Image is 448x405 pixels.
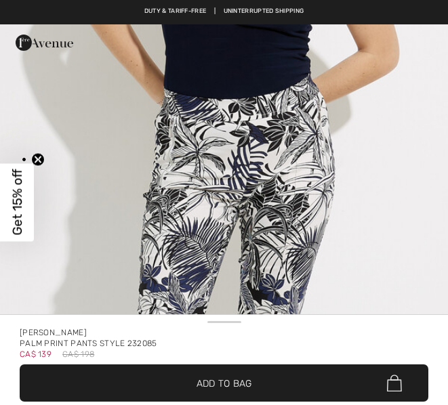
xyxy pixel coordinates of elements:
[20,364,428,402] button: Add to Bag
[20,345,52,359] span: CA$ 139
[62,349,94,360] span: CA$ 198
[9,169,25,236] span: Get 15% off
[16,29,73,56] img: 1ère Avenue
[360,364,434,398] iframe: Opens a widget where you can chat to one of our agents
[31,153,45,167] button: Close teaser
[197,376,252,390] span: Add to Bag
[16,37,73,48] a: 1ère Avenue
[20,327,428,338] div: [PERSON_NAME]
[20,338,428,349] div: Palm Print Pants Style 232085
